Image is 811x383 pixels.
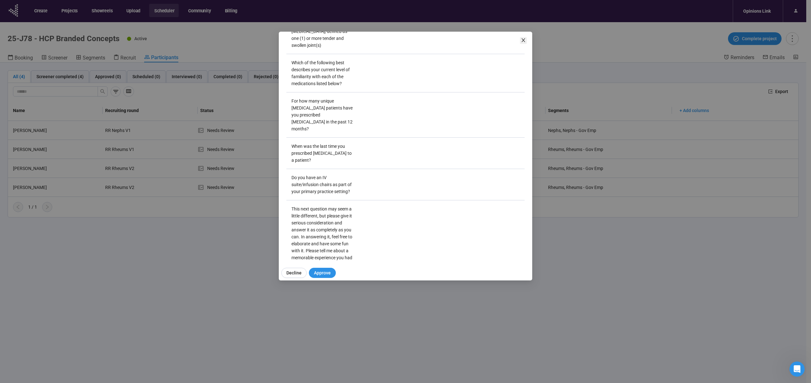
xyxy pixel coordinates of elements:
[789,361,805,377] iframe: Intercom live chat
[314,269,331,276] span: Approve
[309,268,336,278] button: Approve
[286,92,358,138] td: For how many unique [MEDICAL_DATA] patients have you prescribed [MEDICAL_DATA] in the past 12 mon...
[281,268,307,278] button: Decline
[286,138,358,169] td: When was the last time you prescribed [MEDICAL_DATA] to a patient?
[286,200,358,273] td: This next question may seem a little different, but please give it serious consideration and answ...
[520,37,527,44] button: Close
[521,38,526,43] span: close
[286,54,358,92] td: Which of the following best describes your current level of familiarity with each of the medicati...
[286,269,302,276] span: Decline
[286,169,358,200] td: Do you have an IV suite/infusion chairs as part of your primary practice setting?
